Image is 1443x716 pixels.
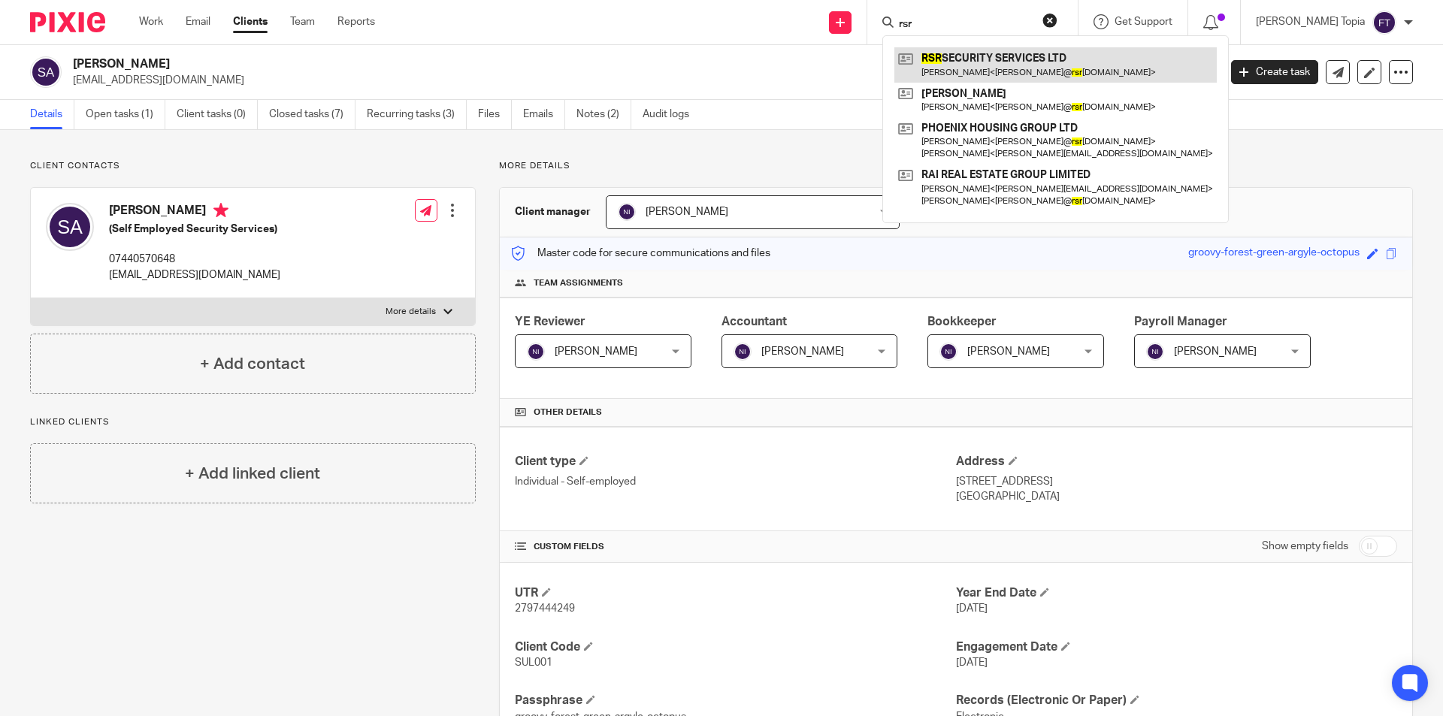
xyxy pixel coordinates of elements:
[109,203,280,222] h4: [PERSON_NAME]
[527,343,545,361] img: svg%3E
[177,100,258,129] a: Client tasks (0)
[515,603,575,614] span: 2797444249
[1262,539,1348,554] label: Show empty fields
[515,541,956,553] h4: CUSTOM FIELDS
[1188,245,1360,262] div: groovy-forest-green-argyle-octopus
[109,222,280,237] h5: (Self Employed Security Services)
[534,277,623,289] span: Team assignments
[956,639,1397,655] h4: Engagement Date
[109,267,280,282] p: [EMAIL_ADDRESS][DOMAIN_NAME]
[269,100,355,129] a: Closed tasks (7)
[185,462,320,485] h4: + Add linked client
[515,639,956,655] h4: Client Code
[290,14,315,29] a: Team
[213,203,228,218] i: Primary
[1042,13,1057,28] button: Clear
[956,489,1397,504] p: [GEOGRAPHIC_DATA]
[515,693,956,708] h4: Passphrase
[30,56,62,88] img: svg%3E
[139,14,163,29] a: Work
[1146,343,1164,361] img: svg%3E
[967,346,1050,357] span: [PERSON_NAME]
[515,657,552,668] span: SUL001
[939,343,957,361] img: svg%3E
[956,657,988,668] span: [DATE]
[499,160,1413,172] p: More details
[515,585,956,601] h4: UTR
[761,346,844,357] span: [PERSON_NAME]
[555,346,637,357] span: [PERSON_NAME]
[73,56,982,72] h2: [PERSON_NAME]
[1256,14,1365,29] p: [PERSON_NAME] Topia
[618,203,636,221] img: svg%3E
[956,474,1397,489] p: [STREET_ADDRESS]
[478,100,512,129] a: Files
[200,352,305,376] h4: + Add contact
[956,585,1397,601] h4: Year End Date
[233,14,268,29] a: Clients
[734,343,752,361] img: svg%3E
[511,246,770,261] p: Master code for secure communications and files
[1115,17,1172,27] span: Get Support
[386,306,436,318] p: More details
[1134,316,1227,328] span: Payroll Manager
[30,160,476,172] p: Client contacts
[337,14,375,29] a: Reports
[30,100,74,129] a: Details
[515,474,956,489] p: Individual - Self-employed
[30,12,105,32] img: Pixie
[523,100,565,129] a: Emails
[1231,60,1318,84] a: Create task
[515,204,591,219] h3: Client manager
[515,316,585,328] span: YE Reviewer
[927,316,997,328] span: Bookkeeper
[73,73,1209,88] p: [EMAIL_ADDRESS][DOMAIN_NAME]
[897,18,1033,32] input: Search
[1372,11,1396,35] img: svg%3E
[646,207,728,217] span: [PERSON_NAME]
[109,252,280,267] p: 07440570648
[515,454,956,470] h4: Client type
[367,100,467,129] a: Recurring tasks (3)
[643,100,700,129] a: Audit logs
[30,416,476,428] p: Linked clients
[186,14,210,29] a: Email
[576,100,631,129] a: Notes (2)
[956,454,1397,470] h4: Address
[721,316,787,328] span: Accountant
[1174,346,1257,357] span: [PERSON_NAME]
[86,100,165,129] a: Open tasks (1)
[956,603,988,614] span: [DATE]
[46,203,94,251] img: svg%3E
[956,693,1397,708] h4: Records (Electronic Or Paper)
[534,406,602,418] span: Other details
